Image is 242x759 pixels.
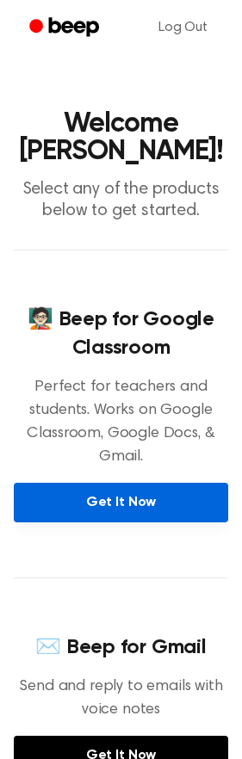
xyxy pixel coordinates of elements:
[14,483,228,522] a: Get It Now
[14,676,228,722] p: Send and reply to emails with voice notes
[14,110,228,165] h1: Welcome [PERSON_NAME]!
[14,633,228,662] h4: ✉️ Beep for Gmail
[17,11,115,45] a: Beep
[141,7,225,48] a: Log Out
[14,179,228,222] p: Select any of the products below to get started.
[14,305,228,362] h4: 🧑🏻‍🏫 Beep for Google Classroom
[14,376,228,469] p: Perfect for teachers and students. Works on Google Classroom, Google Docs, & Gmail.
